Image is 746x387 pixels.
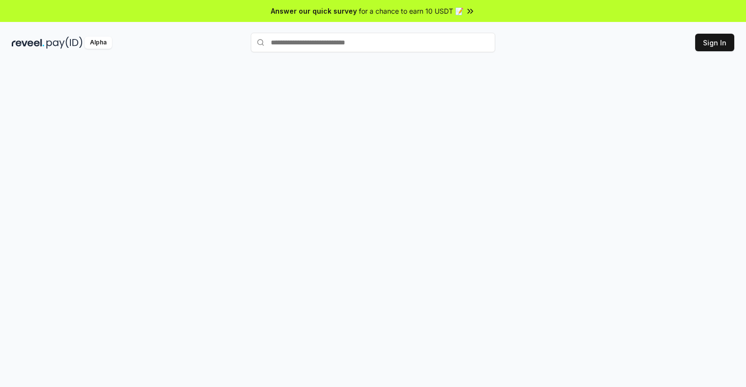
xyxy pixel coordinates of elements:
[85,37,112,49] div: Alpha
[271,6,357,16] span: Answer our quick survey
[46,37,83,49] img: pay_id
[359,6,463,16] span: for a chance to earn 10 USDT 📝
[12,37,44,49] img: reveel_dark
[695,34,734,51] button: Sign In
